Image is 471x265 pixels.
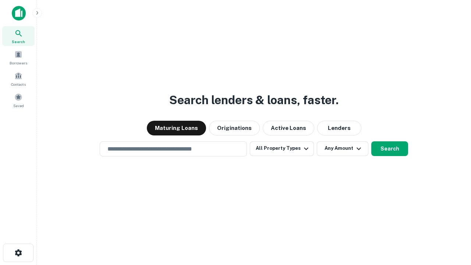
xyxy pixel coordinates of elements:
[371,141,408,156] button: Search
[147,121,206,135] button: Maturing Loans
[250,141,314,156] button: All Property Types
[12,39,25,45] span: Search
[434,183,471,218] iframe: Chat Widget
[2,26,35,46] a: Search
[2,90,35,110] a: Saved
[209,121,260,135] button: Originations
[2,47,35,67] a: Borrowers
[10,60,27,66] span: Borrowers
[169,91,339,109] h3: Search lenders & loans, faster.
[2,69,35,89] a: Contacts
[13,103,24,109] span: Saved
[317,121,361,135] button: Lenders
[11,81,26,87] span: Contacts
[317,141,368,156] button: Any Amount
[12,6,26,21] img: capitalize-icon.png
[263,121,314,135] button: Active Loans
